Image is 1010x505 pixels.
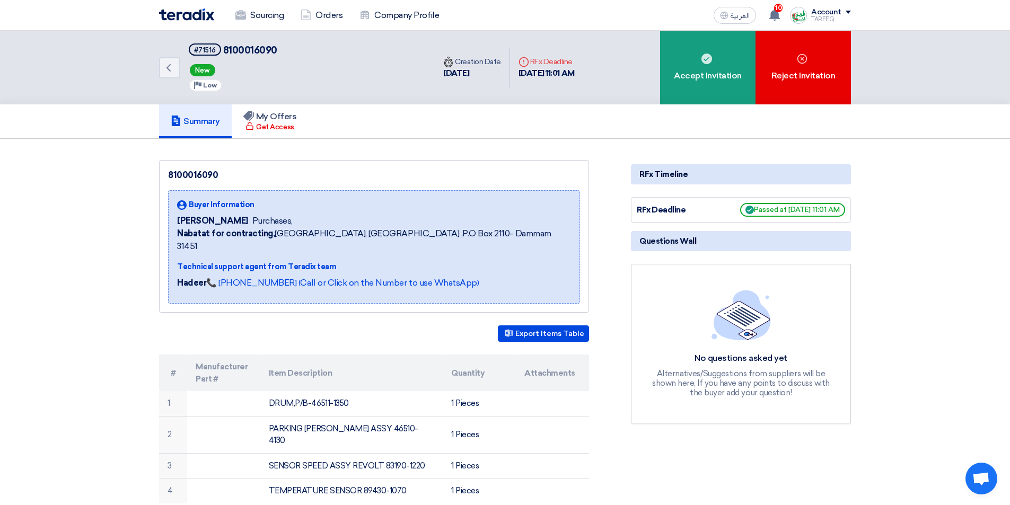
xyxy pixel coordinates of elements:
[177,227,571,253] span: [GEOGRAPHIC_DATA], [GEOGRAPHIC_DATA] ,P.O Box 2110- Dammam 31451
[712,290,771,340] img: empty_state_list.svg
[206,278,479,288] a: 📞 [PHONE_NUMBER] (Call or Click on the Number to use WhatsApp)
[252,215,293,227] span: Purchases,
[443,355,516,391] th: Quantity
[443,416,516,453] td: 1 Pieces
[177,215,248,227] span: [PERSON_NAME]
[159,479,187,503] td: 4
[159,416,187,453] td: 2
[260,391,443,416] td: DRUM,P/B-46511-1350
[260,479,443,503] td: TEMPERATURE SENSOR 89430-1070
[740,203,845,217] span: Passed at [DATE] 11:01 AM
[189,199,254,210] span: Buyer Information
[203,82,217,89] span: Low
[260,416,443,453] td: PARKING [PERSON_NAME] ASSY 46510-4130
[443,67,501,79] div: [DATE]
[260,453,443,479] td: SENSOR SPEED ASSY REVOLT 83190-1220
[443,453,516,479] td: 1 Pieces
[227,4,292,27] a: Sourcing
[660,31,756,104] div: Accept Invitation
[171,116,220,127] h5: Summary
[637,204,716,216] div: RFx Deadline
[731,12,750,20] span: العربية
[498,325,589,342] button: Export Items Table
[651,353,831,364] div: No questions asked yet
[187,355,260,391] th: Manufacturer Part #
[631,164,851,184] div: RFx Timeline
[774,4,783,12] span: 10
[190,64,215,76] span: New
[790,7,807,24] img: Screenshot___1727703618088.png
[443,479,516,503] td: 1 Pieces
[232,104,309,138] a: My Offers Get Access
[714,7,756,24] button: العربية
[159,355,187,391] th: #
[168,169,580,182] div: 8100016090
[177,278,206,288] strong: Hadeer
[177,228,275,238] b: Nabatat for contracting,
[443,391,516,416] td: 1 Pieces
[260,355,443,391] th: Item Description
[159,453,187,479] td: 3
[811,8,841,17] div: Account
[756,31,851,104] div: Reject Invitation
[194,47,216,54] div: #71516
[177,261,571,272] div: Technical support agent from Teradix team
[243,111,297,122] h5: My Offers
[245,122,294,132] div: Get Access
[516,355,589,391] th: Attachments
[223,45,277,56] span: 8100016090
[811,16,851,22] div: TAREEQ
[639,235,696,247] span: Questions Wall
[519,67,575,79] div: [DATE] 11:01 AM
[159,8,214,21] img: Teradix logo
[965,463,997,494] div: Open chat
[292,4,351,27] a: Orders
[189,43,277,57] h5: 8100016090
[159,391,187,416] td: 1
[651,369,831,397] div: Alternatives/Suggestions from suppliers will be shown here, If you have any points to discuss wit...
[351,4,447,27] a: Company Profile
[159,104,232,138] a: Summary
[519,56,575,67] div: RFx Deadline
[443,56,501,67] div: Creation Date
